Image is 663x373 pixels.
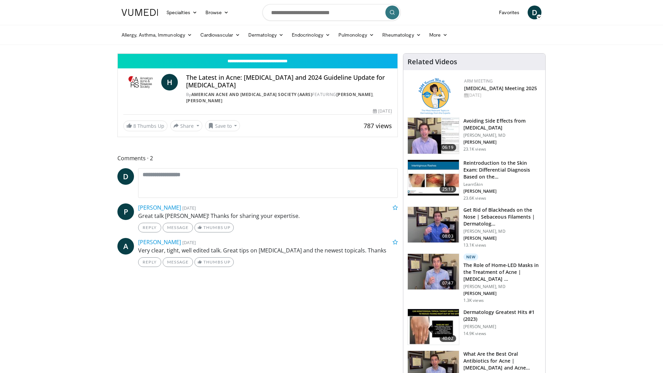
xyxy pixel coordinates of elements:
[364,122,392,130] span: 787 views
[138,212,398,220] p: Great talk [PERSON_NAME]! Thanks for sharing your expertise.
[122,9,158,16] img: VuMedi Logo
[373,108,392,114] div: [DATE]
[196,28,244,42] a: Cardiovascular
[407,160,541,201] a: 25:13 Reintroduction to the Skin Exam: Differential Diagnosis Based on the… LearnSkin [PERSON_NAM...
[336,92,373,97] a: [PERSON_NAME]
[463,117,541,131] h3: Avoiding Side Effects from [MEDICAL_DATA]
[123,74,158,90] img: American Acne and Rosacea Society (AARS)
[186,98,223,104] a: [PERSON_NAME]
[408,309,459,345] img: 167f4955-2110-4677-a6aa-4d4647c2ca19.150x105_q85_crop-smart_upscale.jpg
[463,284,541,289] p: [PERSON_NAME], MD
[408,118,459,154] img: 6f9900f7-f6e7-4fd7-bcbb-2a1dc7b7d476.150x105_q85_crop-smart_upscale.jpg
[463,195,486,201] p: 23.6K views
[463,254,479,260] p: New
[117,154,398,163] span: Comments 2
[407,207,541,248] a: 08:03 Get Rid of Blackheads on the Nose | Sebaceous Filaments | Dermatolog… [PERSON_NAME], MD [PE...
[334,28,378,42] a: Pulmonology
[463,207,541,227] h3: Get Rid of Blackheads on the Nose | Sebaceous Filaments | Dermatolog…
[463,236,541,241] p: [PERSON_NAME]
[163,257,193,267] a: Message
[123,121,167,131] a: 8 Thumbs Up
[464,78,493,84] a: ARM Meeting
[138,246,398,255] p: Very clear, tight, well edited talk. Great tips on [MEDICAL_DATA] and the newest topicals. Thanks
[205,120,240,131] button: Save to
[407,309,541,345] a: 40:02 Dermatology Greatest Hits #1 (2023) [PERSON_NAME] 14.9K views
[138,257,161,267] a: Reply
[288,28,334,42] a: Endocrinology
[440,233,456,240] span: 08:03
[191,92,313,97] a: American Acne and [MEDICAL_DATA] Society (AARS)
[138,204,181,211] a: [PERSON_NAME]
[182,239,196,246] small: [DATE]
[262,4,401,21] input: Search topics, interventions
[463,298,484,303] p: 1.3K views
[440,335,456,342] span: 40:02
[463,182,541,187] p: LearnSkin
[463,189,541,194] p: [PERSON_NAME]
[194,223,233,232] a: Thumbs Up
[186,74,392,89] h4: The Latest in Acne: [MEDICAL_DATA] and 2024 Guideline Update for [MEDICAL_DATA]
[440,144,456,151] span: 06:19
[463,140,541,145] p: [PERSON_NAME]
[419,78,451,114] img: 89a28c6a-718a-466f-b4d1-7c1f06d8483b.png.150x105_q85_autocrop_double_scale_upscale_version-0.2.png
[163,223,193,232] a: Message
[408,254,459,290] img: bdc749e8-e5f5-404f-8c3a-bce07f5c1739.150x105_q85_crop-smart_upscale.jpg
[440,280,456,287] span: 07:47
[463,229,541,234] p: [PERSON_NAME], MD
[440,186,456,193] span: 25:13
[170,120,202,131] button: Share
[463,160,541,180] h3: Reintroduction to the Skin Exam: Differential Diagnosis Based on the…
[244,28,288,42] a: Dermatology
[463,146,486,152] p: 23.1K views
[138,223,161,232] a: Reply
[186,92,392,104] div: By FEATURING ,
[408,207,459,243] img: 54dc8b42-62c8-44d6-bda4-e2b4e6a7c56d.150x105_q85_crop-smart_upscale.jpg
[117,168,134,185] a: D
[407,117,541,154] a: 06:19 Avoiding Side Effects from [MEDICAL_DATA] [PERSON_NAME], MD [PERSON_NAME] 23.1K views
[463,262,541,283] h3: The Role of Home-LED Masks in the Treatment of Acne | [MEDICAL_DATA] …
[464,85,537,92] a: [MEDICAL_DATA] Meeting 2025
[378,28,425,42] a: Rheumatology
[138,238,181,246] a: [PERSON_NAME]
[117,28,196,42] a: Allergy, Asthma, Immunology
[425,28,452,42] a: More
[162,6,201,19] a: Specialties
[463,331,486,336] p: 14.9K views
[463,309,541,323] h3: Dermatology Greatest Hits #1 (2023)
[463,324,541,329] p: [PERSON_NAME]
[117,203,134,220] a: P
[464,92,540,98] div: [DATE]
[463,351,541,371] h3: What Are the Best Oral Antibiotics for Acne | [MEDICAL_DATA] and Acne…
[407,254,541,303] a: 07:47 New The Role of Home-LED Masks in the Treatment of Acne | [MEDICAL_DATA] … [PERSON_NAME], M...
[407,58,457,66] h4: Related Videos
[182,205,196,211] small: [DATE]
[463,242,486,248] p: 13.1K views
[133,123,136,129] span: 8
[201,6,233,19] a: Browse
[117,238,134,255] a: A
[463,133,541,138] p: [PERSON_NAME], MD
[463,291,541,296] p: [PERSON_NAME]
[495,6,523,19] a: Favorites
[194,257,233,267] a: Thumbs Up
[528,6,541,19] a: D
[408,160,459,196] img: 022c50fb-a848-4cac-a9d8-ea0906b33a1b.150x105_q85_crop-smart_upscale.jpg
[161,74,178,90] a: H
